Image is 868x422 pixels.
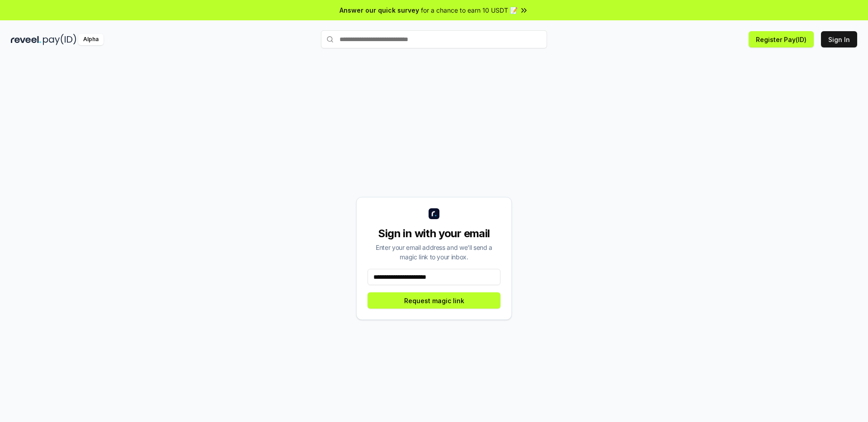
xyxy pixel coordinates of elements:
[11,34,41,45] img: reveel_dark
[429,208,439,219] img: logo_small
[340,5,419,15] span: Answer our quick survey
[368,226,500,241] div: Sign in with your email
[368,243,500,262] div: Enter your email address and we’ll send a magic link to your inbox.
[749,31,814,47] button: Register Pay(ID)
[43,34,76,45] img: pay_id
[821,31,857,47] button: Sign In
[78,34,104,45] div: Alpha
[421,5,518,15] span: for a chance to earn 10 USDT 📝
[368,292,500,309] button: Request magic link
